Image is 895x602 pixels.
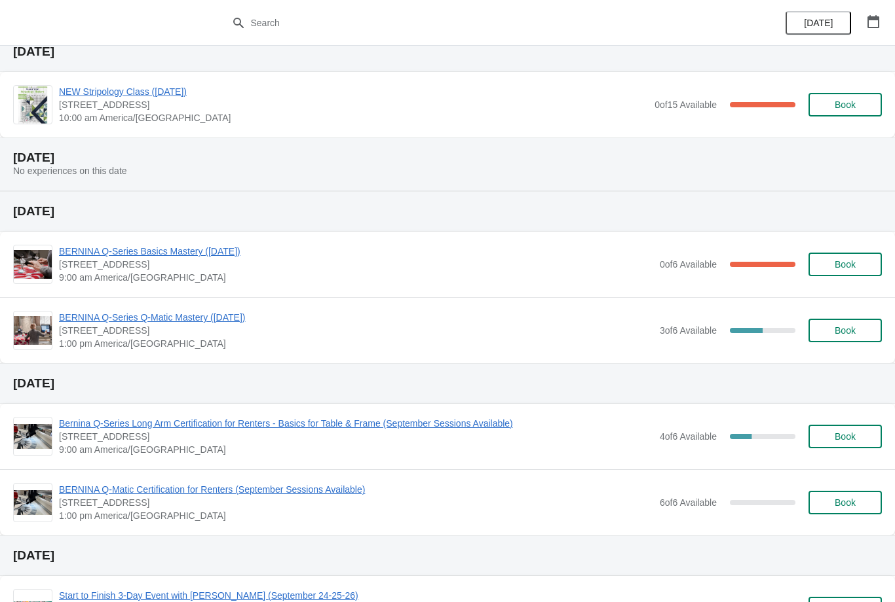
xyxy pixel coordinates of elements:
h2: [DATE] [13,377,882,390]
span: No experiences on this date [13,166,127,176]
span: Book [835,259,856,270]
span: [STREET_ADDRESS] [59,324,653,337]
span: BERNINA Q-Matic Certification for Renters (September Sessions Available) [59,483,653,496]
span: 1:00 pm America/[GEOGRAPHIC_DATA] [59,509,653,522]
h2: [DATE] [13,45,882,58]
span: 0 of 6 Available [660,259,717,270]
span: 4 of 6 Available [660,431,717,442]
span: [STREET_ADDRESS] [59,496,653,509]
span: [STREET_ADDRESS] [59,258,653,271]
input: Search [250,11,672,35]
button: Book [809,93,882,116]
span: Book [835,431,856,442]
span: [DATE] [804,18,833,28]
span: BERNINA Q-Series Q-Matic Mastery ([DATE]) [59,311,653,324]
button: [DATE] [786,11,851,35]
span: 0 of 15 Available [655,99,717,110]
img: BERNINA Q-Matic Certification for Renters (September Sessions Available) | 1300 Salem Rd SW, Suit... [14,490,52,515]
span: Book [835,99,856,110]
span: Start to Finish 3-Day Event with [PERSON_NAME] (September 24-25-26) [59,589,648,602]
span: 10:00 am America/[GEOGRAPHIC_DATA] [59,111,648,124]
span: Book [835,325,856,336]
span: 6 of 6 Available [660,497,717,508]
span: BERNINA Q-Series Basics Mastery ([DATE]) [59,245,653,258]
span: Bernina Q-Series Long Arm Certification for Renters - Basics for Table & Frame (September Session... [59,417,653,430]
img: BERNINA Q-Series Basics Mastery (September 22, 2025) | 1300 Salem Rd SW, Suite 350, Rochester, MN... [14,250,52,278]
img: BERNINA Q-Series Q-Matic Mastery (September 22, 2025) | 1300 Salem Rd SW, Suite 350, Rochester, M... [14,316,52,344]
span: Book [835,497,856,508]
span: 3 of 6 Available [660,325,717,336]
h2: [DATE] [13,549,882,562]
span: 9:00 am America/[GEOGRAPHIC_DATA] [59,443,653,456]
span: 9:00 am America/[GEOGRAPHIC_DATA] [59,271,653,284]
span: [STREET_ADDRESS] [59,430,653,443]
button: Book [809,319,882,342]
span: 1:00 pm America/[GEOGRAPHIC_DATA] [59,337,653,350]
img: Bernina Q-Series Long Arm Certification for Renters - Basics for Table & Frame (September Session... [14,424,52,449]
button: Book [809,425,882,448]
span: [STREET_ADDRESS] [59,98,648,111]
button: Book [809,253,882,276]
button: Book [809,491,882,514]
h2: [DATE] [13,205,882,218]
span: NEW Stripology Class ([DATE]) [59,85,648,98]
img: NEW Stripology Class (September 20, 2025) | 1300 Salem Rd SW, Suite 350, Rochester, MN 55902 | 10... [18,86,48,124]
h2: [DATE] [13,151,882,164]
